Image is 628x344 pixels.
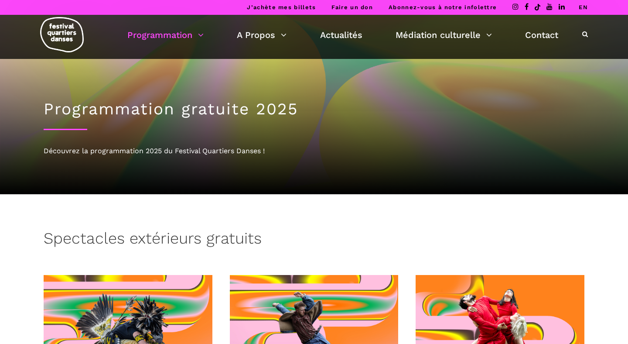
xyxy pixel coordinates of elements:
[579,4,588,10] a: EN
[44,100,584,119] h1: Programmation gratuite 2025
[44,145,584,157] div: Découvrez la programmation 2025 du Festival Quartiers Danses !
[127,28,204,42] a: Programmation
[247,4,316,10] a: J’achète mes billets
[44,229,262,251] h3: Spectacles extérieurs gratuits
[331,4,373,10] a: Faire un don
[40,17,84,52] img: logo-fqd-med
[525,28,558,42] a: Contact
[389,4,497,10] a: Abonnez-vous à notre infolettre
[396,28,492,42] a: Médiation culturelle
[320,28,362,42] a: Actualités
[237,28,287,42] a: A Propos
